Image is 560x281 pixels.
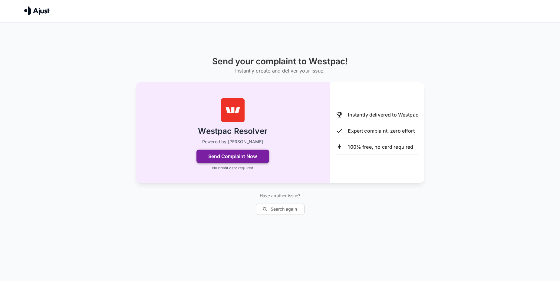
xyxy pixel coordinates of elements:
p: Instantly delivered to Westpac [348,111,418,118]
p: Expert complaint, zero effort [348,127,414,134]
p: 100% free, no card required [348,143,413,151]
p: Powered by [PERSON_NAME] [202,139,263,145]
h1: Send your complaint to Westpac! [212,56,348,66]
button: Send Complaint Now [196,150,269,163]
h6: Instantly create and deliver your issue. [212,66,348,75]
h2: Westpac Resolver [198,126,267,137]
p: Have another issue? [256,193,305,199]
img: Westpac [221,98,245,122]
p: No credit card required [212,165,253,171]
button: Search again [256,204,305,215]
img: Ajust [24,6,50,15]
